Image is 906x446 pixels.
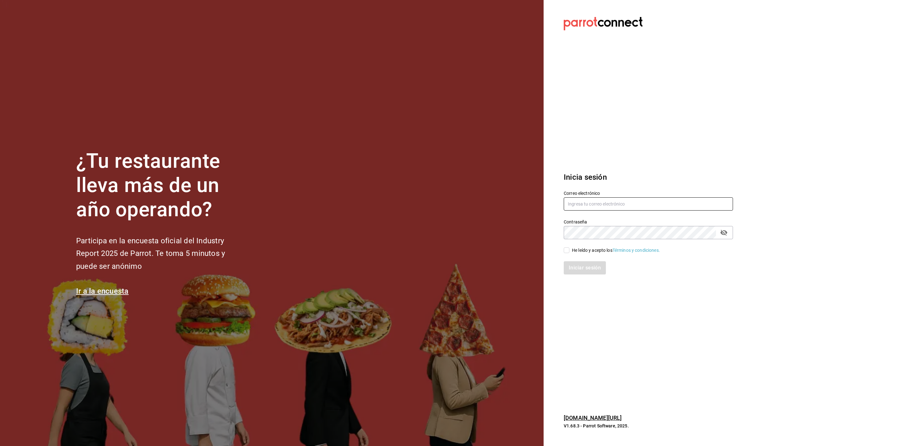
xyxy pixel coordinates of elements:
[719,227,729,238] button: passwordField
[564,220,733,224] label: Contraseña
[564,172,733,183] h3: Inicia sesión
[572,247,660,254] div: He leído y acepto los
[564,415,622,421] a: [DOMAIN_NAME][URL]
[564,197,733,211] input: Ingresa tu correo electrónico
[612,248,660,253] a: Términos y condiciones.
[76,287,129,296] a: Ir a la encuesta
[76,149,246,222] h1: ¿Tu restaurante lleva más de un año operando?
[76,234,246,273] h2: Participa en la encuesta oficial del Industry Report 2025 de Parrot. Te toma 5 minutos y puede se...
[564,423,733,429] p: V1.68.3 - Parrot Software, 2025.
[564,191,733,195] label: Correo electrónico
